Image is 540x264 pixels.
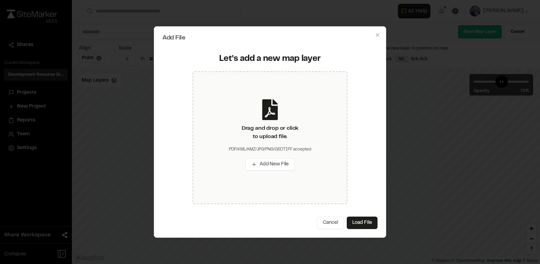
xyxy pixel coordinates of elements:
div: Drag and drop or click to upload file. [242,124,298,141]
div: Drag and drop or clickto upload file.PDF/KML/KMZ/JPG/PNG/GEOTIFF acceptedAdd New File [193,71,347,204]
div: Let's add a new map layer [167,54,373,65]
h2: Add File [162,35,378,41]
button: Load File [347,217,378,229]
div: PDF/KML/KMZ/JPG/PNG/GEOTIFF accepted [229,146,311,153]
button: Add New File [245,158,295,171]
button: Cancel [317,217,344,229]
